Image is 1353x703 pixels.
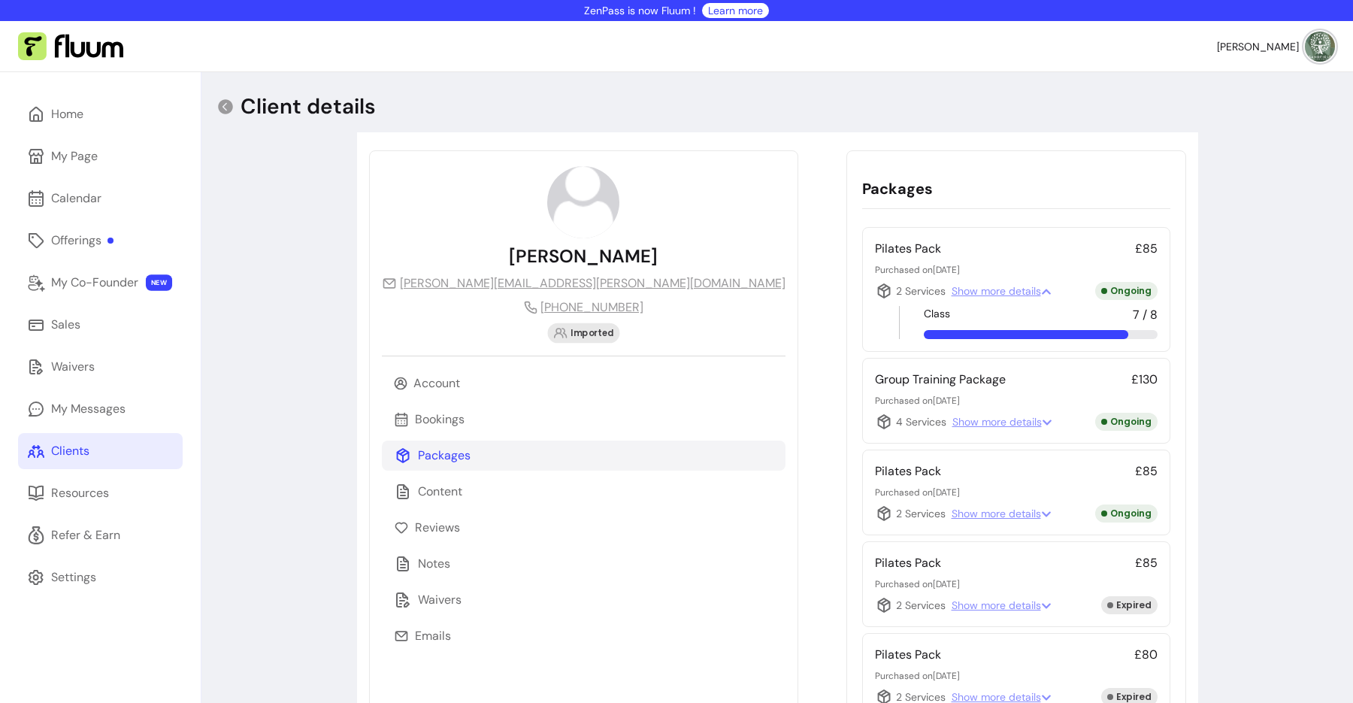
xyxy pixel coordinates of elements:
a: My Page [18,138,183,174]
div: Refer & Earn [51,526,120,544]
p: Group Training Package [875,371,1006,389]
span: [PERSON_NAME] [1217,39,1299,54]
a: Calendar [18,180,183,217]
span: Show more details [952,506,1052,521]
div: Offerings [51,232,114,250]
div: Sales [51,316,80,334]
p: £85 [1135,240,1158,258]
p: Notes [418,555,450,573]
span: Show more details [952,283,1052,298]
a: My Co-Founder NEW [18,265,183,301]
p: £80 [1134,646,1158,664]
p: Purchased on [DATE] [875,486,1158,498]
p: Account [413,374,460,392]
a: Sales [18,307,183,343]
p: Content [418,483,462,501]
span: 7 / 8 [1133,306,1158,324]
a: Learn more [708,3,763,18]
p: Purchased on [DATE] [875,670,1158,682]
div: Expired [1101,596,1158,614]
a: Resources [18,475,183,511]
p: Pilates Pack [875,554,941,572]
p: Bookings [415,411,465,429]
span: 2 Services [875,596,946,614]
p: Purchased on [DATE] [875,578,1158,590]
p: £85 [1135,462,1158,480]
p: Pilates Pack [875,646,941,664]
a: Offerings [18,223,183,259]
button: avatar[PERSON_NAME] [1217,32,1335,62]
img: avatar [1305,32,1335,62]
div: Waivers [51,358,95,376]
div: Clients [51,442,89,460]
div: Calendar [51,189,101,208]
a: Home [18,96,183,132]
p: Purchased on [DATE] [875,264,1158,276]
p: Client details [241,93,376,120]
span: NEW [146,274,172,291]
div: Resources [51,484,109,502]
p: Emails [415,627,451,645]
div: My Messages [51,400,126,418]
p: ZenPass is now Fluum ! [584,3,696,18]
a: Waivers [18,349,183,385]
span: 2 Services [875,282,946,300]
p: Packages [418,447,471,465]
p: Pilates Pack [875,240,941,258]
a: Settings [18,559,183,595]
a: Refer & Earn [18,517,183,553]
div: Imported [547,323,619,344]
span: Class [924,306,950,324]
img: avatar [547,166,619,238]
div: Ongoing [1095,282,1158,300]
p: [PERSON_NAME] [509,244,658,268]
p: Purchased on [DATE] [875,395,1158,407]
span: 2 Services [875,505,946,523]
div: My Co-Founder [51,274,138,292]
div: Settings [51,568,96,586]
img: Fluum Logo [18,32,123,61]
p: Reviews [415,519,460,537]
p: Waivers [418,591,462,609]
a: My Messages [18,391,183,427]
a: Clients [18,433,183,469]
a: [PERSON_NAME][EMAIL_ADDRESS][PERSON_NAME][DOMAIN_NAME] [382,274,785,292]
p: £130 [1131,371,1158,389]
span: Show more details [952,598,1052,613]
div: Home [51,105,83,123]
span: 4 Services [875,413,946,431]
div: My Page [51,147,98,165]
div: Ongoing [1095,413,1158,431]
p: Pilates Pack [875,462,941,480]
div: Ongoing [1095,505,1158,523]
p: £85 [1135,554,1158,572]
span: Show more details [952,414,1052,429]
a: [PHONE_NUMBER] [524,298,643,317]
p: Packages [862,178,1170,199]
